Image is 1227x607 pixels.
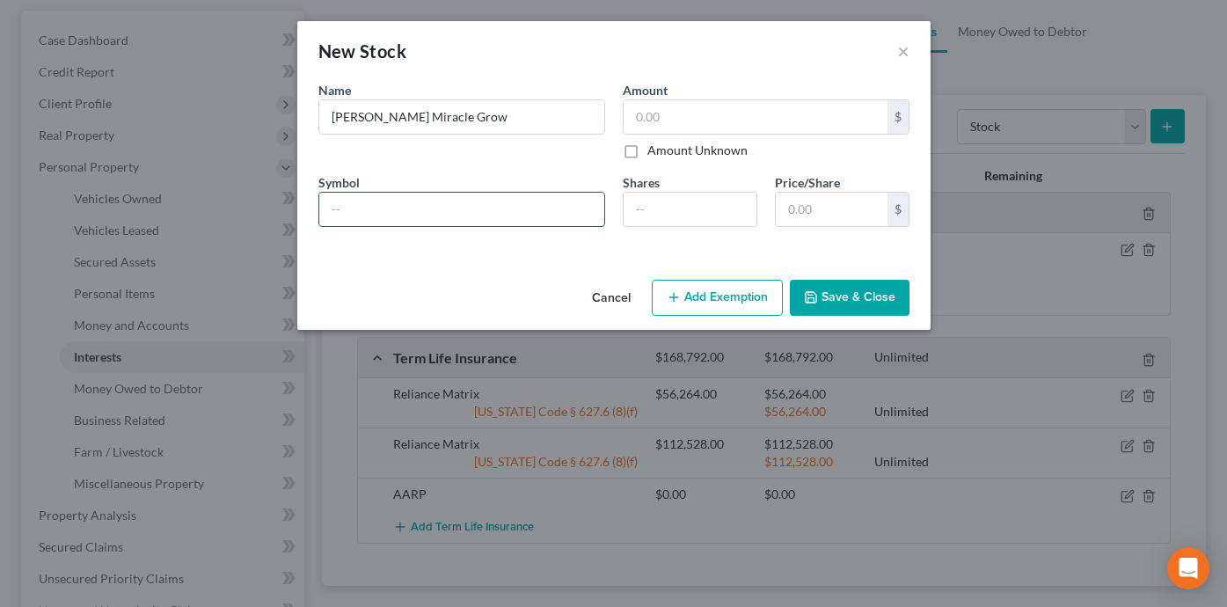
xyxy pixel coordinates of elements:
div: New Stock [318,39,407,63]
div: $ [887,100,909,134]
input: 0.00 [776,193,887,226]
div: Open Intercom Messenger [1167,547,1209,589]
button: Cancel [578,282,645,317]
label: Amount Unknown [647,142,748,159]
button: Add Exemption [652,280,783,317]
label: Symbol [318,173,360,192]
button: Save & Close [790,280,909,317]
div: $ [887,193,909,226]
input: -- [319,193,604,226]
label: Shares [623,173,660,192]
label: Amount [623,81,668,99]
button: × [897,40,909,62]
input: 0.00 [624,100,887,134]
input: Enter name... [319,100,604,134]
input: -- [624,193,756,226]
span: Name [318,83,351,98]
label: Price/Share [775,173,840,192]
